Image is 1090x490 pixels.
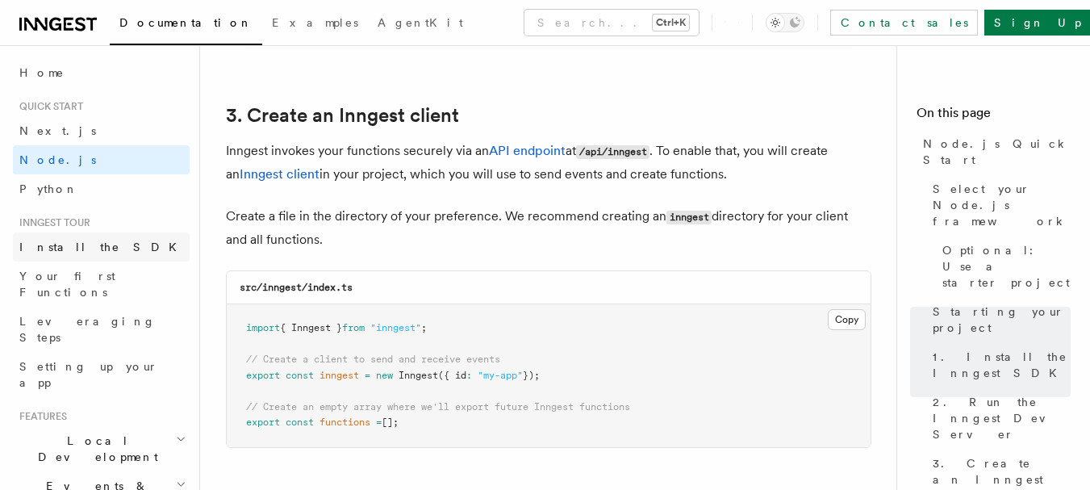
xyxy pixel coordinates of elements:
span: "inngest" [370,322,421,333]
a: Node.js Quick Start [917,129,1071,174]
code: inngest [666,211,712,224]
a: Next.js [13,116,190,145]
a: Examples [262,5,368,44]
span: = [376,417,382,428]
span: Python [19,182,78,195]
span: Setting up your app [19,360,158,389]
a: Your first Functions [13,262,190,307]
span: Home [19,65,65,81]
span: ; [421,322,427,333]
button: Toggle dark mode [766,13,804,32]
span: // Create an empty array where we'll export future Inngest functions [246,401,630,413]
button: Local Development [13,426,190,471]
span: Select your Node.js framework [933,181,1071,229]
span: 1. Install the Inngest SDK [933,349,1071,381]
a: Install the SDK [13,232,190,262]
span: Starting your project [933,304,1071,336]
span: Features [13,410,67,423]
span: }); [523,370,540,381]
span: Local Development [13,433,176,465]
span: Examples [272,16,358,29]
span: Install the SDK [19,241,186,253]
span: Inngest tour [13,216,90,229]
span: const [286,370,314,381]
a: Python [13,174,190,203]
span: export [246,370,280,381]
span: Documentation [119,16,253,29]
a: Documentation [110,5,262,45]
a: Home [13,58,190,87]
span: []; [382,417,399,428]
kbd: Ctrl+K [653,15,689,31]
span: Node.js [19,153,96,166]
p: Create a file in the directory of your preference. We recommend creating an directory for your cl... [226,205,871,251]
span: const [286,417,314,428]
code: src/inngest/index.ts [240,282,353,293]
span: { Inngest } [280,322,342,333]
a: Contact sales [830,10,978,36]
a: Starting your project [926,297,1071,342]
span: new [376,370,393,381]
span: // Create a client to send and receive events [246,354,500,365]
span: Inngest [399,370,438,381]
a: Leveraging Steps [13,307,190,352]
a: Optional: Use a starter project [936,236,1071,297]
span: Node.js Quick Start [923,136,1071,168]
a: Inngest client [240,166,319,182]
span: Leveraging Steps [19,315,156,344]
span: ({ id [438,370,466,381]
button: Search...Ctrl+K [524,10,699,36]
span: : [466,370,472,381]
h4: On this page [917,103,1071,129]
a: 1. Install the Inngest SDK [926,342,1071,387]
span: from [342,322,365,333]
a: 2. Run the Inngest Dev Server [926,387,1071,449]
a: Select your Node.js framework [926,174,1071,236]
code: /api/inngest [576,145,649,159]
a: API endpoint [489,143,566,158]
span: Your first Functions [19,270,115,299]
span: Quick start [13,100,83,113]
a: Node.js [13,145,190,174]
span: inngest [319,370,359,381]
a: AgentKit [368,5,473,44]
span: 2. Run the Inngest Dev Server [933,394,1071,442]
span: import [246,322,280,333]
button: Copy [828,309,866,330]
span: Optional: Use a starter project [942,242,1071,291]
span: functions [319,417,370,428]
span: AgentKit [378,16,463,29]
span: Next.js [19,124,96,137]
a: Setting up your app [13,352,190,397]
span: = [365,370,370,381]
span: "my-app" [478,370,523,381]
p: Inngest invokes your functions securely via an at . To enable that, you will create an in your pr... [226,140,871,186]
a: 3. Create an Inngest client [226,104,459,127]
span: export [246,417,280,428]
